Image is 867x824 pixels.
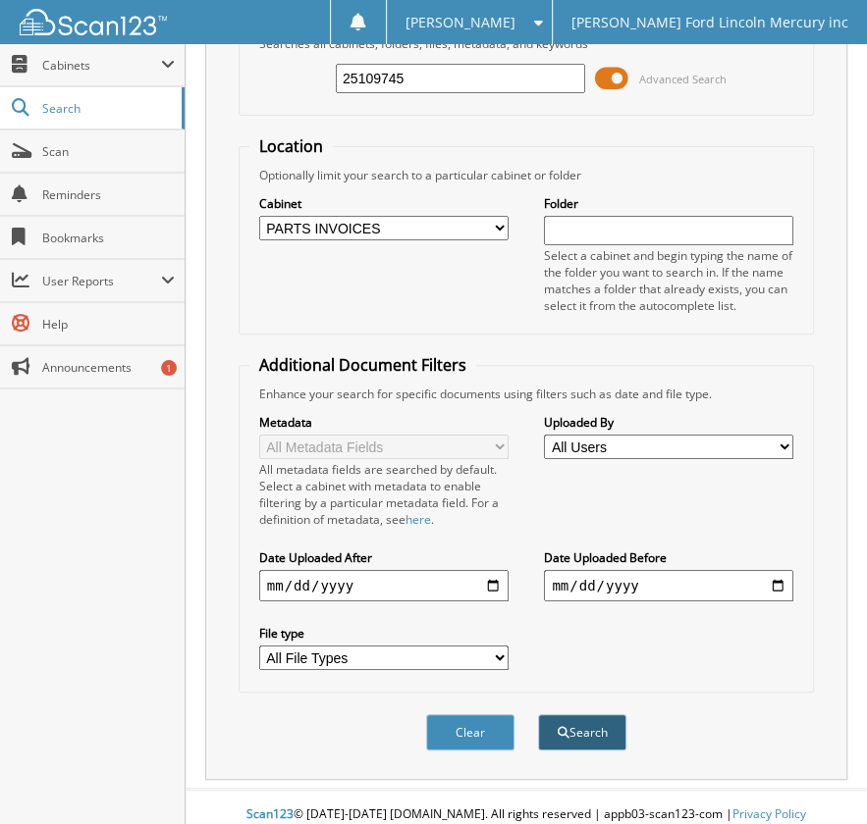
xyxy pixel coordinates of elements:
[42,230,175,246] span: Bookmarks
[259,414,509,431] label: Metadata
[732,805,806,822] a: Privacy Policy
[249,386,804,402] div: Enhance your search for specific documents using filters such as date and file type.
[406,511,431,528] a: here
[249,135,333,157] legend: Location
[249,354,476,376] legend: Additional Document Filters
[259,195,509,212] label: Cabinet
[259,570,509,601] input: start
[20,9,167,35] img: scan123-logo-white.svg
[259,549,509,566] label: Date Uploaded After
[544,247,793,314] div: Select a cabinet and begin typing the name of the folder you want to search in. If the name match...
[544,570,793,601] input: end
[42,359,175,376] span: Announcements
[42,143,175,160] span: Scan
[639,72,727,86] span: Advanced Search
[246,805,294,822] span: Scan123
[42,57,161,74] span: Cabinets
[426,714,515,750] button: Clear
[544,195,793,212] label: Folder
[42,316,175,333] span: Help
[249,167,804,183] div: Optionally limit your search to a particular cabinet or folder
[544,414,793,431] label: Uploaded By
[538,714,626,750] button: Search
[544,549,793,566] label: Date Uploaded Before
[259,625,509,642] label: File type
[406,17,515,28] span: [PERSON_NAME]
[42,100,172,117] span: Search
[161,360,177,376] div: 1
[571,17,848,28] span: [PERSON_NAME] Ford Lincoln Mercury inc
[42,273,161,289] span: User Reports
[259,461,509,528] div: All metadata fields are searched by default. Select a cabinet with metadata to enable filtering b...
[42,186,175,203] span: Reminders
